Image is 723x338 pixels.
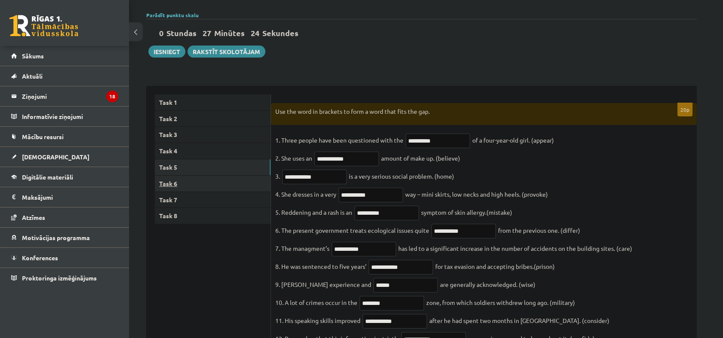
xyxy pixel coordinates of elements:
a: Rīgas 1. Tālmācības vidusskola [9,15,78,37]
p: 3. [275,170,280,183]
a: Aktuāli [11,66,118,86]
span: Atzīmes [22,213,45,221]
p: 1. Three people have been questioned with the [275,134,403,146]
a: Parādīt punktu skalu [146,12,199,18]
a: Ziņojumi18 [11,86,118,106]
span: Sākums [22,52,44,60]
p: 2. She uses an [275,152,312,164]
span: Digitālie materiāli [22,173,73,181]
a: Mācību resursi [11,127,118,146]
p: 9. [PERSON_NAME] experience and [275,278,371,291]
span: Aktuāli [22,72,43,80]
a: Task 6 [155,176,271,192]
span: Motivācijas programma [22,234,90,241]
p: 8. He was sentenced to five years’ [275,260,366,273]
a: Motivācijas programma [11,228,118,247]
a: Task 4 [155,143,271,159]
span: Konferences [22,254,58,262]
a: Task 3 [155,127,271,143]
span: Proktoringa izmēģinājums [22,274,97,282]
p: 4. She dresses in a very [275,188,336,201]
span: 0 [159,28,163,38]
a: Informatīvie ziņojumi [11,107,118,126]
a: Rakstīt skolotājam [188,46,265,58]
a: Task 2 [155,111,271,127]
span: Sekundes [262,28,298,38]
a: Task 7 [155,192,271,208]
a: Proktoringa izmēģinājums [11,268,118,288]
a: Konferences [11,248,118,268]
span: 27 [203,28,211,38]
p: 11. His speaking skills improved [275,314,360,327]
a: Task 1 [155,94,271,110]
span: Mācību resursi [22,133,64,140]
p: 5. Reddening and a rash is an [275,206,352,219]
a: Maksājumi [11,187,118,207]
a: [DEMOGRAPHIC_DATA] [11,147,118,167]
a: Atzīmes [11,207,118,227]
legend: Maksājumi [22,187,118,207]
i: 18 [106,91,118,102]
p: Use the word in brackets to form a word that fits the gap. [275,107,649,116]
p: 7. The managment’s [275,242,329,255]
span: Stundas [166,28,197,38]
legend: Ziņojumi [22,86,118,106]
legend: Informatīvie ziņojumi [22,107,118,126]
p: 6. The present government treats ecological issues quite [275,224,429,237]
p: 10. A lot of crimes occur in the [275,296,357,309]
a: Digitālie materiāli [11,167,118,187]
p: 20p [677,103,692,116]
button: Iesniegt [148,46,185,58]
span: 24 [251,28,259,38]
a: Task 8 [155,208,271,224]
span: [DEMOGRAPHIC_DATA] [22,153,89,161]
span: Minūtes [214,28,245,38]
a: Task 5 [155,159,271,175]
a: Sākums [11,46,118,66]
